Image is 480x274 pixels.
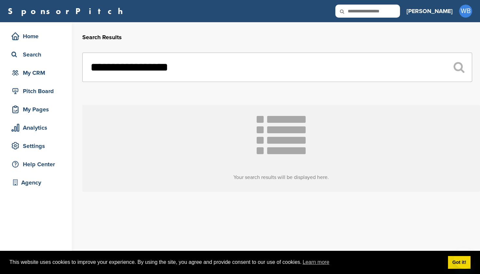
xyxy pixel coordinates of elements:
[454,248,475,269] iframe: Button to launch messaging window
[7,157,65,172] a: Help Center
[7,120,65,135] a: Analytics
[7,65,65,80] a: My CRM
[9,257,443,267] span: This website uses cookies to improve your experience. By using the site, you agree and provide co...
[459,5,472,18] span: WB
[7,47,65,62] a: Search
[7,102,65,117] a: My Pages
[7,175,65,190] a: Agency
[10,67,65,79] div: My CRM
[10,85,65,97] div: Pitch Board
[10,177,65,188] div: Agency
[7,29,65,44] a: Home
[10,122,65,134] div: Analytics
[10,30,65,42] div: Home
[10,158,65,170] div: Help Center
[8,7,127,15] a: SponsorPitch
[10,140,65,152] div: Settings
[7,138,65,153] a: Settings
[82,33,472,42] h2: Search Results
[448,256,471,269] a: dismiss cookie message
[302,257,330,267] a: learn more about cookies
[407,7,453,16] h3: [PERSON_NAME]
[7,84,65,99] a: Pitch Board
[10,49,65,60] div: Search
[407,4,453,18] a: [PERSON_NAME]
[82,173,480,181] h3: Your search results will be displayed here.
[10,104,65,115] div: My Pages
